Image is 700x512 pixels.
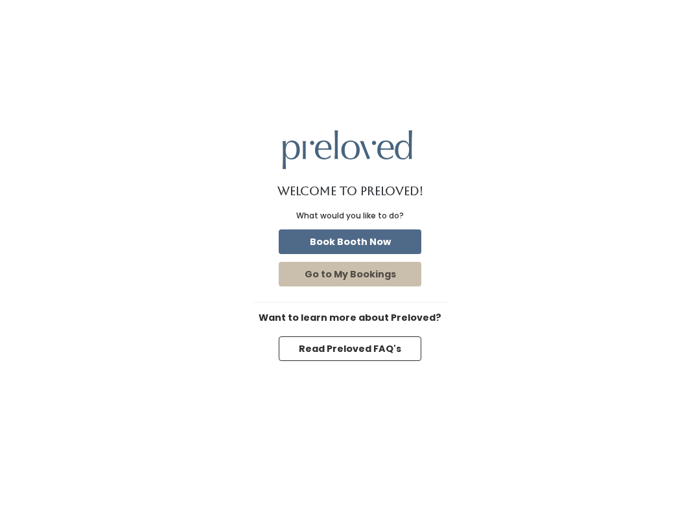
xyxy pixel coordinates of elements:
button: Read Preloved FAQ's [279,336,421,361]
h1: Welcome to Preloved! [277,185,423,198]
button: Book Booth Now [279,229,421,254]
button: Go to My Bookings [279,262,421,286]
h6: Want to learn more about Preloved? [253,313,447,323]
a: Go to My Bookings [276,259,424,289]
img: preloved logo [283,130,412,169]
div: What would you like to do? [296,210,404,222]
